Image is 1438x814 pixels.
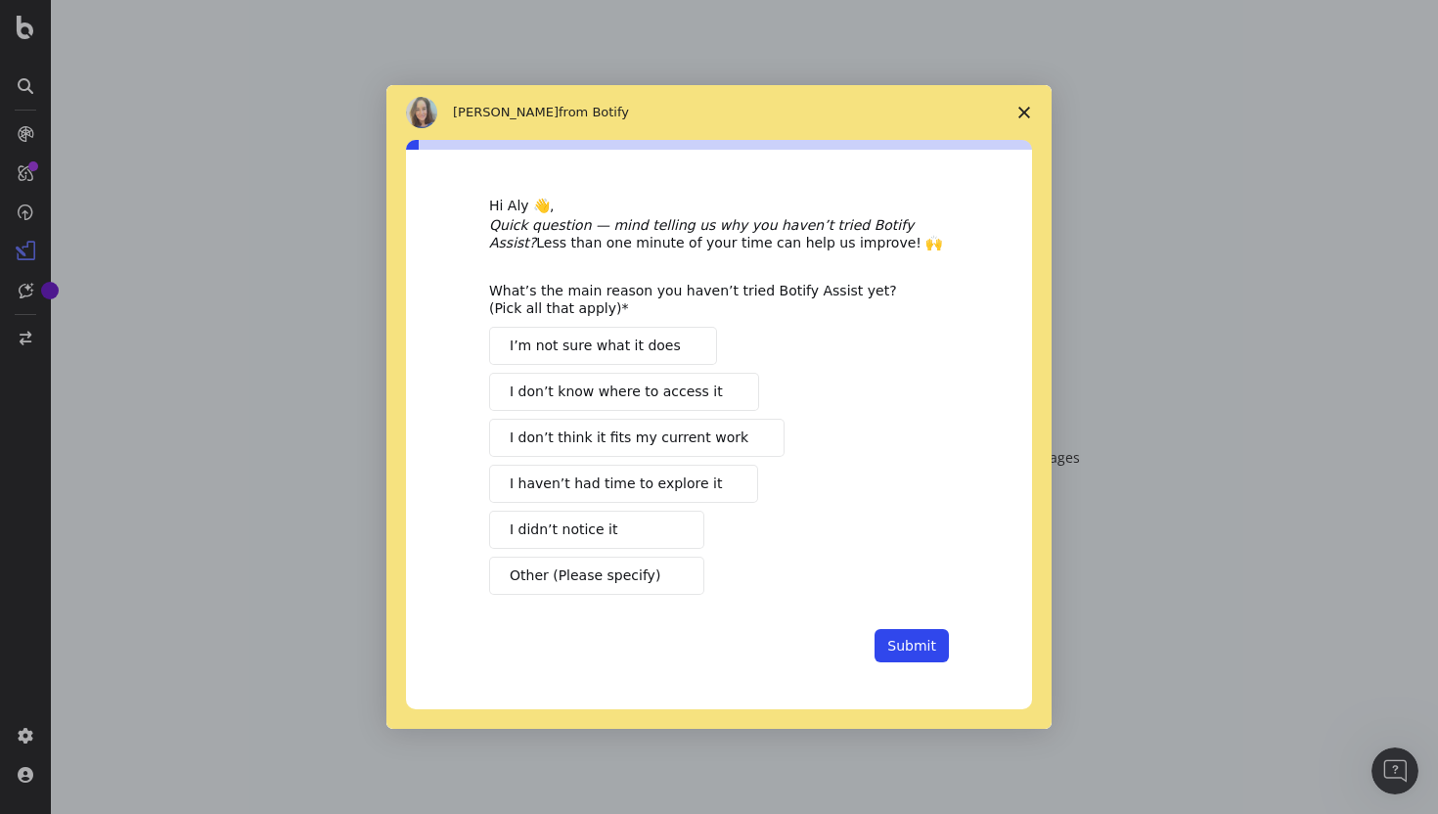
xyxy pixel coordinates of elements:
div: What’s the main reason you haven’t tried Botify Assist yet? (Pick all that apply) [489,282,920,317]
span: Other (Please specify) [510,565,660,586]
span: I’m not sure what it does [510,336,681,356]
button: Other (Please specify) [489,557,704,595]
span: I didn’t notice it [510,520,617,540]
span: Close survey [997,85,1052,140]
i: Quick question — mind telling us why you haven’t tried Botify Assist? [489,217,914,250]
span: I haven’t had time to explore it [510,474,722,494]
button: I don’t think it fits my current work [489,419,785,457]
span: I don’t think it fits my current work [510,428,748,448]
img: Profile image for Colleen [406,97,437,128]
button: Submit [875,629,949,662]
button: I didn’t notice it [489,511,704,549]
span: from Botify [559,105,629,119]
span: I don’t know where to access it [510,382,723,402]
span: [PERSON_NAME] [453,105,559,119]
div: Hi Aly 👋, [489,197,949,216]
button: I’m not sure what it does [489,327,717,365]
button: I haven’t had time to explore it [489,465,758,503]
div: Less than one minute of your time can help us improve! 🙌 [489,216,949,251]
button: I don’t know where to access it [489,373,759,411]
